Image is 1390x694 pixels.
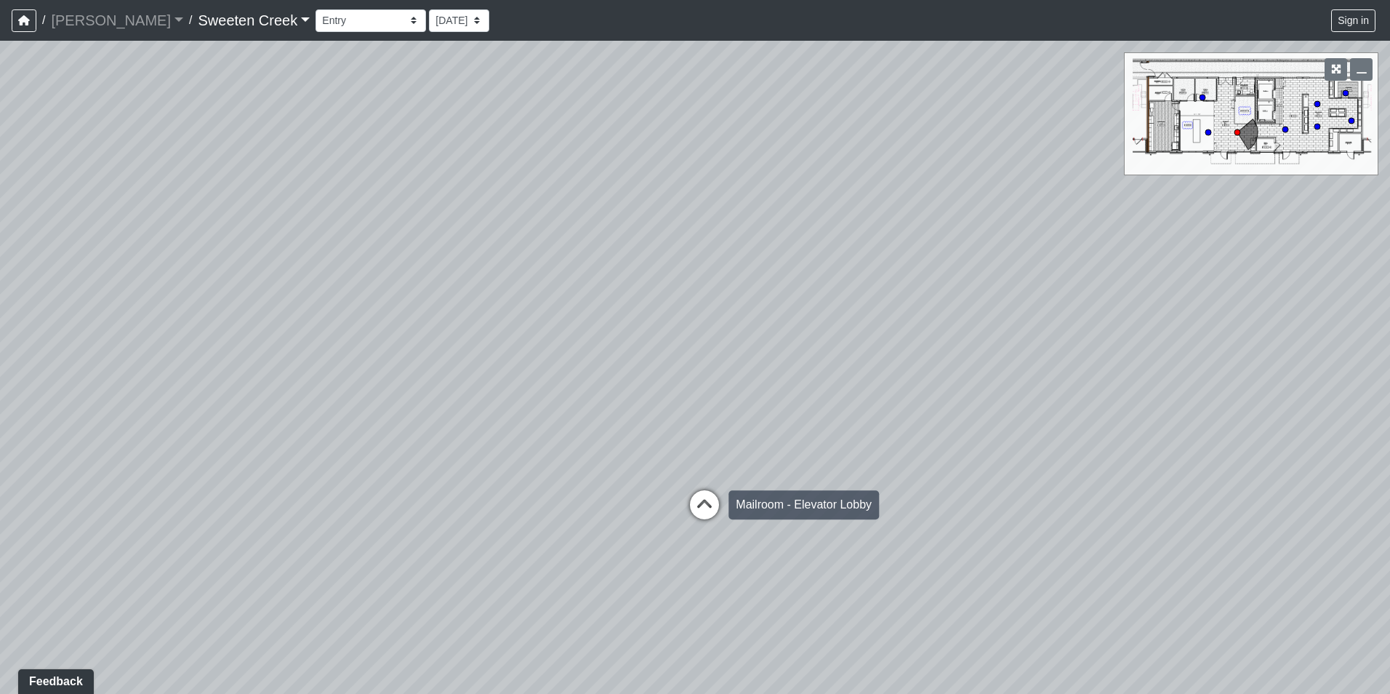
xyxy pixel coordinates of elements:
button: Sign in [1331,9,1375,32]
span: / [183,6,198,35]
span: / [36,6,51,35]
iframe: Ybug feedback widget [11,665,97,694]
a: Sweeten Creek [198,6,310,35]
div: Mailroom - Elevator Lobby [728,490,879,519]
a: [PERSON_NAME] [51,6,183,35]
